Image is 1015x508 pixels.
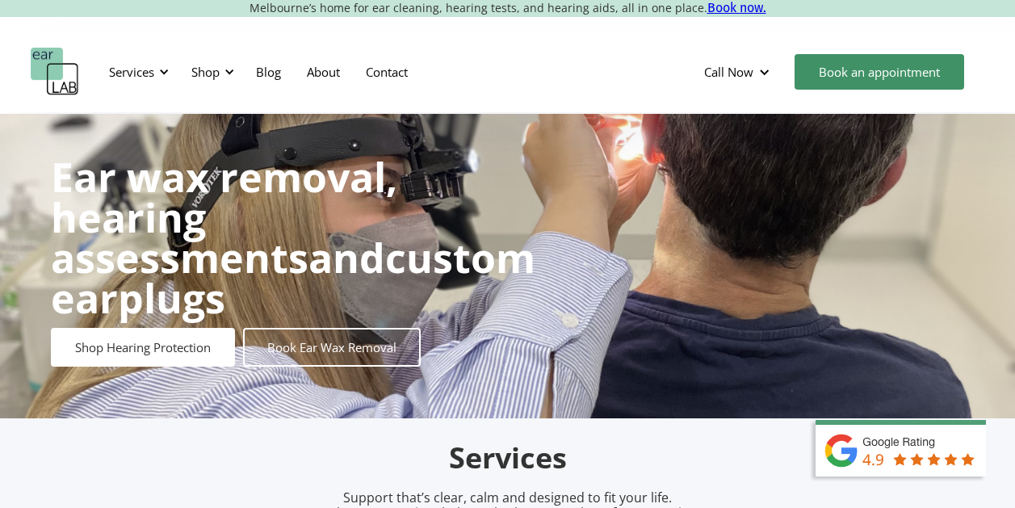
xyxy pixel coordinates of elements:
h2: Services [128,439,887,477]
div: Services [99,48,174,96]
a: Book an appointment [795,54,964,90]
strong: Ear wax removal, hearing assessments [51,149,397,285]
a: Blog [243,48,294,95]
a: Shop Hearing Protection [51,328,235,367]
div: Services [109,64,154,80]
strong: custom earplugs [51,230,535,325]
div: Call Now [704,64,753,80]
div: Shop [191,64,220,80]
div: Call Now [691,48,786,96]
a: Contact [353,48,421,95]
h1: and [51,157,535,318]
a: About [294,48,353,95]
div: Shop [182,48,239,96]
a: home [31,48,79,96]
a: Book Ear Wax Removal [243,328,421,367]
